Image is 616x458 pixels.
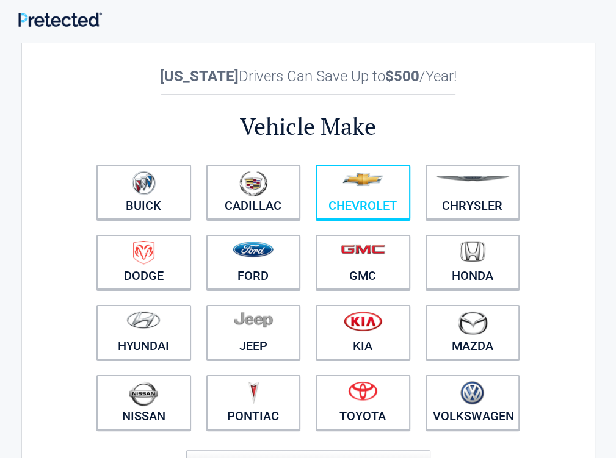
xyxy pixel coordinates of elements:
[426,235,520,290] a: Honda
[247,381,259,404] img: pontiac
[344,311,382,331] img: kia
[435,176,510,182] img: chrysler
[206,375,301,430] a: Pontiac
[348,381,377,401] img: toyota
[316,305,410,360] a: Kia
[160,68,239,85] b: [US_STATE]
[316,235,410,290] a: GMC
[129,381,158,406] img: nissan
[239,171,267,196] img: cadillac
[96,305,191,360] a: Hyundai
[316,375,410,430] a: Toyota
[342,173,383,186] img: chevrolet
[206,305,301,360] a: Jeep
[385,68,419,85] b: $500
[96,375,191,430] a: Nissan
[206,165,301,220] a: Cadillac
[316,165,410,220] a: Chevrolet
[132,171,156,195] img: buick
[233,242,274,257] img: ford
[426,165,520,220] a: Chrysler
[460,241,485,262] img: honda
[133,241,154,265] img: dodge
[18,12,102,27] img: Main Logo
[426,305,520,360] a: Mazda
[126,311,161,329] img: hyundai
[234,311,273,328] img: jeep
[96,165,191,220] a: Buick
[341,244,385,254] img: gmc
[426,375,520,430] a: Volkswagen
[460,381,484,405] img: volkswagen
[457,311,488,335] img: mazda
[89,111,527,142] h2: Vehicle Make
[89,68,527,85] h2: Drivers Can Save Up to /Year
[206,235,301,290] a: Ford
[96,235,191,290] a: Dodge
